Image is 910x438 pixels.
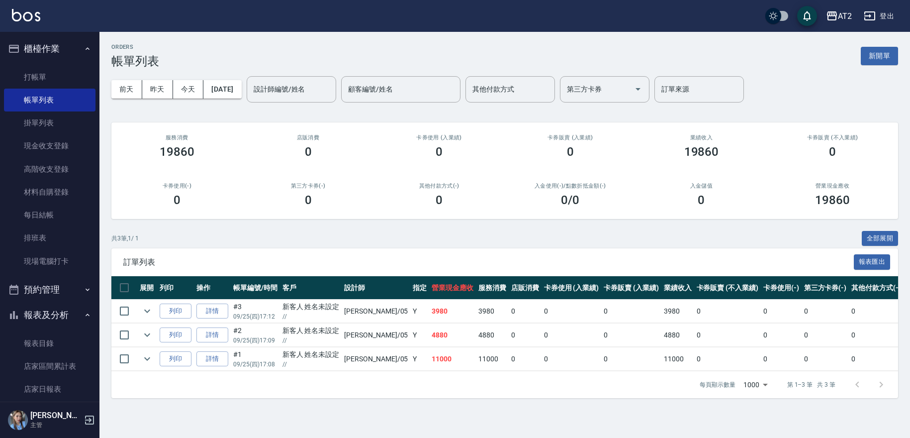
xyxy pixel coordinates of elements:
[601,276,661,300] th: 卡券販賣 (入業績)
[700,380,735,389] p: 每頁顯示數量
[111,80,142,99] button: 前天
[4,204,95,226] a: 每日結帳
[661,276,694,300] th: 業績收入
[787,380,835,389] p: 第 1–3 筆 共 3 筆
[542,324,602,347] td: 0
[160,145,194,159] h3: 19860
[802,300,849,323] td: 0
[802,347,849,371] td: 0
[282,312,340,321] p: //
[410,324,429,347] td: Y
[410,276,429,300] th: 指定
[815,193,850,207] h3: 19860
[305,193,312,207] h3: 0
[797,6,817,26] button: save
[4,66,95,89] a: 打帳單
[111,234,139,243] p: 共 3 筆, 1 / 1
[429,276,476,300] th: 營業現金應收
[280,276,342,300] th: 客戶
[123,134,231,141] h3: 服務消費
[137,276,157,300] th: 展開
[694,347,761,371] td: 0
[231,276,280,300] th: 帳單編號/時間
[233,312,277,321] p: 09/25 (四) 17:12
[385,183,493,189] h2: 其他付款方式(-)
[648,183,755,189] h2: 入金儲值
[779,183,886,189] h2: 營業現金應收
[476,276,509,300] th: 服務消費
[4,226,95,249] a: 排班表
[12,9,40,21] img: Logo
[410,300,429,323] td: Y
[761,324,802,347] td: 0
[436,145,443,159] h3: 0
[517,183,624,189] h2: 入金使用(-) /點數折抵金額(-)
[342,300,410,323] td: [PERSON_NAME] /05
[194,276,231,300] th: 操作
[342,347,410,371] td: [PERSON_NAME] /05
[802,324,849,347] td: 0
[476,300,509,323] td: 3980
[410,347,429,371] td: Y
[4,111,95,134] a: 掛單列表
[8,410,28,430] img: Person
[838,10,852,22] div: AT2
[849,276,904,300] th: 其他付款方式(-)
[509,324,542,347] td: 0
[4,158,95,181] a: 高階收支登錄
[196,304,228,319] a: 詳情
[231,300,280,323] td: #3
[542,276,602,300] th: 卡券使用 (入業績)
[4,378,95,401] a: 店家日報表
[123,257,854,267] span: 訂單列表
[231,324,280,347] td: #2
[476,324,509,347] td: 4880
[203,80,241,99] button: [DATE]
[160,328,191,343] button: 列印
[694,324,761,347] td: 0
[233,360,277,369] p: 09/25 (四) 17:08
[509,347,542,371] td: 0
[567,145,574,159] h3: 0
[282,336,340,345] p: //
[173,80,204,99] button: 今天
[761,347,802,371] td: 0
[255,183,362,189] h2: 第三方卡券(-)
[4,250,95,273] a: 現場電腦打卡
[698,193,705,207] h3: 0
[282,360,340,369] p: //
[4,89,95,111] a: 帳單列表
[282,349,340,360] div: 新客人 姓名未設定
[4,302,95,328] button: 報表及分析
[196,328,228,343] a: 詳情
[661,347,694,371] td: 11000
[385,134,493,141] h2: 卡券使用 (入業績)
[429,324,476,347] td: 4880
[509,300,542,323] td: 0
[761,276,802,300] th: 卡券使用(-)
[694,300,761,323] td: 0
[429,300,476,323] td: 3980
[601,324,661,347] td: 0
[436,193,443,207] h3: 0
[231,347,280,371] td: #1
[174,193,181,207] h3: 0
[4,134,95,157] a: 現金收支登錄
[282,326,340,336] div: 新客人 姓名未設定
[123,183,231,189] h2: 卡券使用(-)
[342,276,410,300] th: 設計師
[694,276,761,300] th: 卡券販賣 (不入業績)
[822,6,856,26] button: AT2
[542,300,602,323] td: 0
[661,300,694,323] td: 3980
[861,47,898,65] button: 新開單
[561,193,579,207] h3: 0 /0
[140,328,155,342] button: expand row
[160,304,191,319] button: 列印
[661,324,694,347] td: 4880
[861,51,898,60] a: 新開單
[157,276,194,300] th: 列印
[140,304,155,319] button: expand row
[111,54,159,68] h3: 帳單列表
[4,355,95,378] a: 店家區間累計表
